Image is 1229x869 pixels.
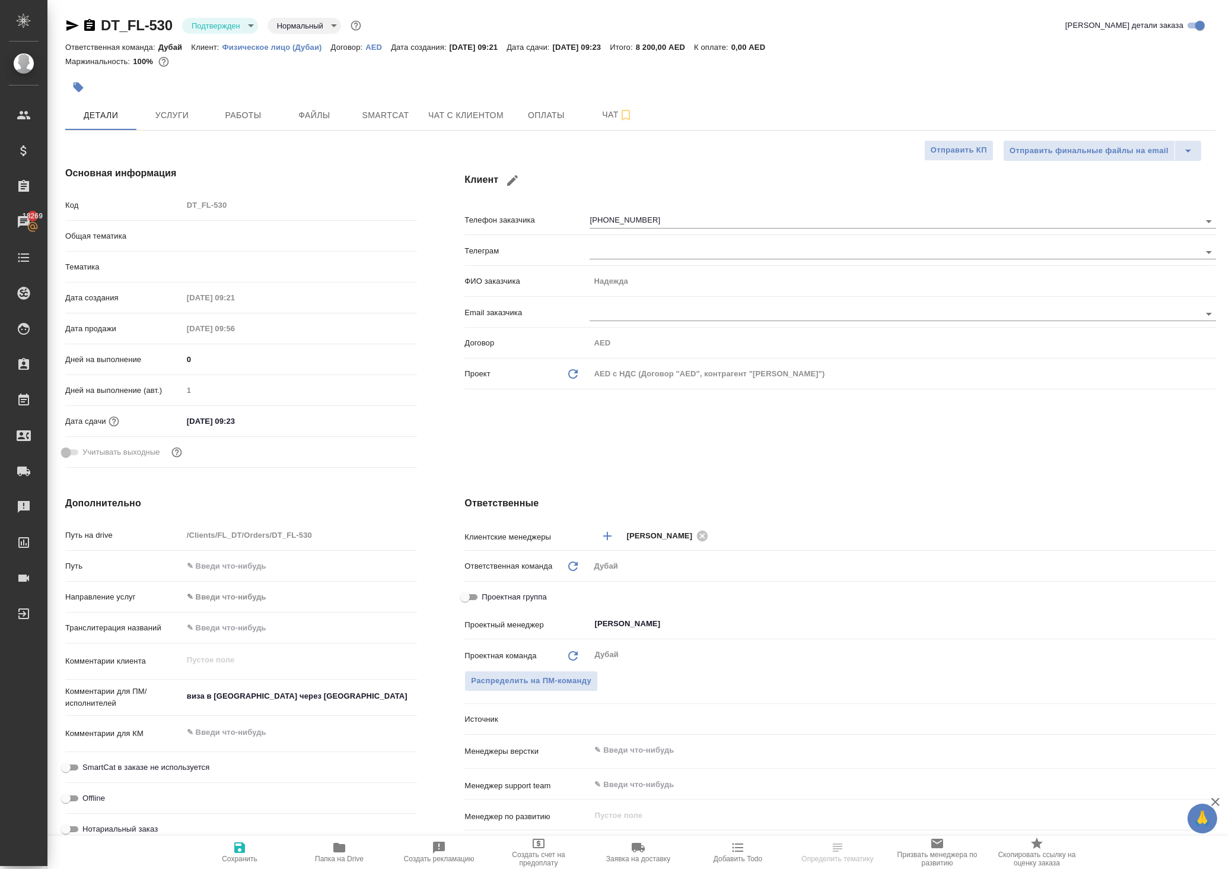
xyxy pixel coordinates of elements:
[593,743,1173,757] input: ✎ Введи что-нибудь
[731,43,774,52] p: 0,00 AED
[1209,623,1212,625] button: Open
[894,851,980,867] span: Призвать менеджера по развитию
[82,18,97,33] button: Скопировать ссылку
[464,245,590,257] p: Телеграм
[65,591,183,603] p: Направление услуг
[183,351,418,368] input: ✎ Введи что-нибудь
[191,43,222,52] p: Клиент:
[1010,144,1168,158] span: Отправить финальные файлы на email
[365,42,391,52] a: AED
[65,230,183,242] p: Общая тематика
[187,591,403,603] div: ✎ Введи что-нибудь
[464,713,590,725] p: Источник
[357,108,414,123] span: Smartcat
[1003,140,1175,161] button: Отправить финальные файлы на email
[72,108,129,123] span: Детали
[590,364,1216,384] div: AED с НДС (Договор "AED", контрагент "[PERSON_NAME]")
[610,43,635,52] p: Итого:
[464,368,491,380] p: Проект
[133,57,156,66] p: 100%
[158,43,192,52] p: Дубай
[273,21,327,31] button: Нормальный
[65,323,183,335] p: Дата продажи
[464,746,590,757] p: Менеджеры верстки
[391,43,449,52] p: Дата создания:
[144,108,200,123] span: Услуги
[65,686,183,709] p: Комментарии для ПМ/исполнителей
[464,337,590,349] p: Договор
[714,855,762,863] span: Добавить Todo
[65,43,158,52] p: Ответственная команда:
[183,382,418,399] input: Пустое поле
[464,811,590,823] p: Менеджер по развитию
[65,655,183,667] p: Комментарии клиента
[65,416,106,427] p: Дата сдачи
[589,107,646,122] span: Чат
[1187,804,1217,833] button: 🙏
[1209,749,1212,751] button: Open
[183,413,286,430] input: ✎ Введи что-нибудь
[619,108,633,122] svg: Подписаться
[994,851,1080,867] span: Скопировать ссылку на оценку заказа
[222,43,331,52] p: Физическое лицо (Дубаи)
[688,836,788,869] button: Добавить Todo
[694,43,731,52] p: К оплате:
[65,57,133,66] p: Маржинальность:
[106,414,122,429] button: Если добавить услуги и заполнить их объемом, то дата рассчитается автоматически
[1192,806,1212,831] span: 🙏
[82,762,209,773] span: SmartCat в заказе не используется
[65,385,183,397] p: Дней на выполнение (авт.)
[65,74,91,100] button: Добавить тэг
[289,836,389,869] button: Папка на Drive
[3,207,44,237] a: 18269
[222,855,257,863] span: Сохранить
[464,496,1216,510] h4: Ответственные
[428,108,504,123] span: Чат с клиентом
[1209,784,1212,786] button: Open
[496,851,581,867] span: Создать счет на предоплату
[450,43,507,52] p: [DATE] 09:21
[464,560,552,572] p: Ответственная команда
[626,528,712,543] div: [PERSON_NAME]
[482,591,546,603] span: Проектная группа
[286,108,343,123] span: Файлы
[464,650,536,662] p: Проектная команда
[183,196,418,214] input: Пустое поле
[404,855,475,863] span: Создать рекламацию
[924,140,994,161] button: Отправить КП
[188,21,244,31] button: Подтвержден
[593,808,1188,822] input: Пустое поле
[183,557,418,575] input: ✎ Введи что-нибудь
[464,166,1216,195] h4: Клиент
[590,334,1216,351] input: Пустое поле
[464,307,590,319] p: Email заказчика
[183,527,418,544] input: Пустое поле
[183,619,418,636] input: ✎ Введи что-нибудь
[101,17,173,33] a: DT_FL-530
[65,354,183,366] p: Дней на выполнение
[65,18,79,33] button: Скопировать ссылку для ЯМессенджера
[65,261,183,273] p: Тематика
[315,855,364,863] span: Папка на Drive
[65,496,417,510] h4: Дополнительно
[464,275,590,287] p: ФИО заказчика
[65,622,183,634] p: Транслитерация названий
[65,292,183,304] p: Дата создания
[183,587,418,607] div: ✎ Введи что-нибудь
[183,320,286,337] input: Пустое поле
[65,728,183,740] p: Комментарии для КМ
[801,855,873,863] span: Определить тематику
[590,272,1216,290] input: Пустое поле
[590,556,1216,576] div: Дубай
[268,18,341,34] div: Подтвержден
[1209,535,1212,537] button: Open
[82,446,160,458] span: Учитывать выходные
[518,108,575,123] span: Оплаты
[987,836,1087,869] button: Скопировать ссылку на оценку заказа
[788,836,887,869] button: Определить тематику
[215,108,272,123] span: Работы
[931,144,987,157] span: Отправить КП
[626,530,699,542] span: [PERSON_NAME]
[471,674,591,688] span: Распределить на ПМ-команду
[183,686,418,706] textarea: виза в [GEOGRAPHIC_DATA] через [GEOGRAPHIC_DATA]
